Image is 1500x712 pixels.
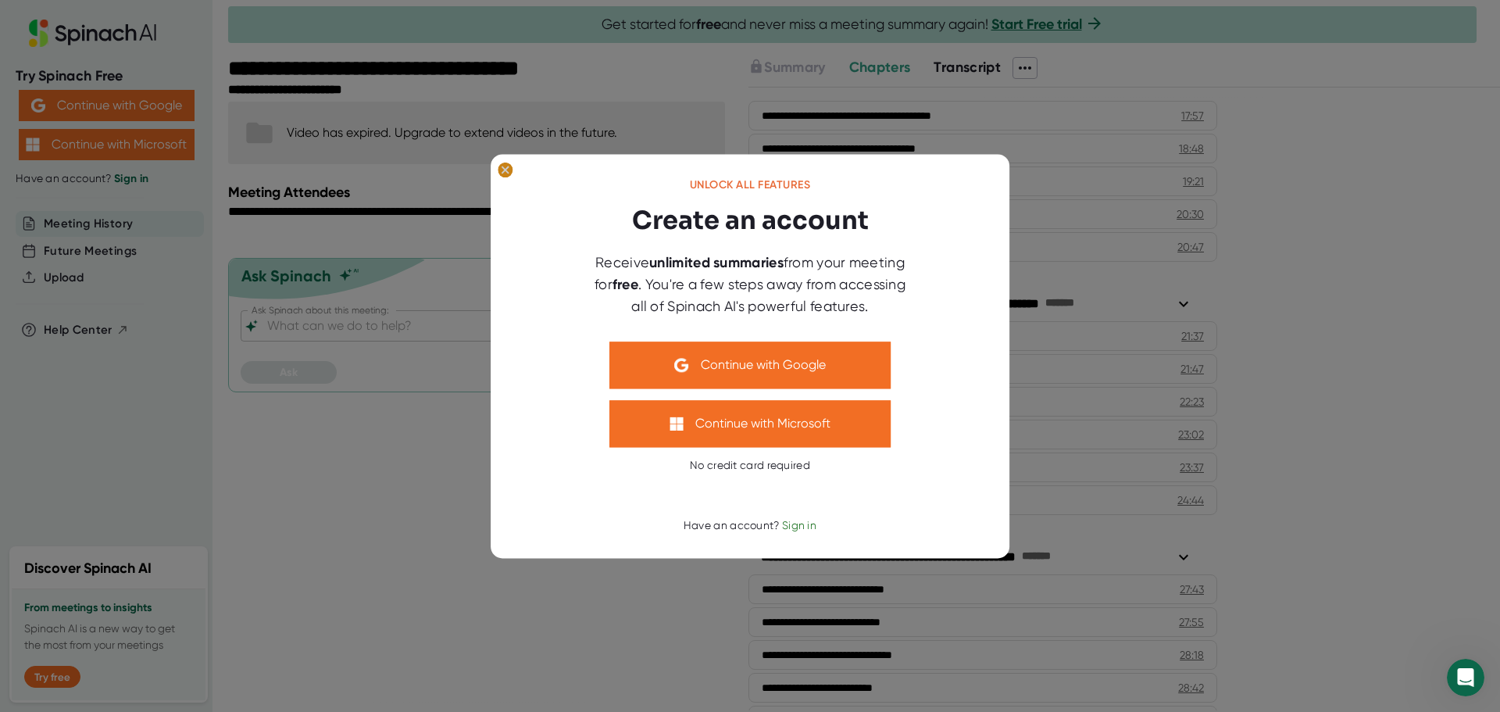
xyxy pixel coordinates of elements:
[586,252,914,317] div: Receive from your meeting for . You're a few steps away from accessing all of Spinach AI's powerf...
[675,358,689,372] img: Aehbyd4JwY73AAAAAElFTkSuQmCC
[1447,659,1484,696] iframe: Intercom live chat
[612,276,638,293] b: free
[609,342,891,388] button: Continue with Google
[649,254,784,271] b: unlimited summaries
[632,202,869,239] h3: Create an account
[690,459,810,473] div: No credit card required
[690,179,811,193] div: Unlock all features
[609,400,891,447] button: Continue with Microsoft
[782,520,816,532] span: Sign in
[684,520,816,534] div: Have an account?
